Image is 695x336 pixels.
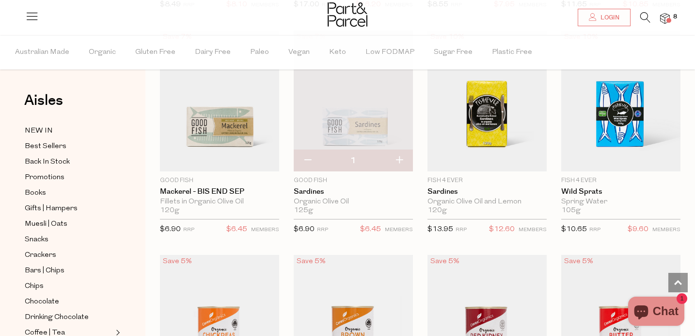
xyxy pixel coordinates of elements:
[160,176,279,185] p: Good Fish
[434,35,473,69] span: Sugar Free
[250,35,269,69] span: Paleo
[25,141,66,152] span: Best Sellers
[24,93,63,118] a: Aisles
[25,280,113,292] a: Chips
[492,35,532,69] span: Plastic Free
[25,171,113,184] a: Promotions
[561,31,680,171] img: Wild Sprats
[561,206,581,215] span: 105g
[328,2,367,27] img: Part&Parcel
[578,9,631,26] a: Login
[598,14,619,22] span: Login
[561,198,680,206] div: Spring Water
[25,296,59,308] span: Chocolate
[160,198,279,206] div: Fillets in Organic Olive Oil
[25,265,113,277] a: Bars | Chips
[25,125,113,137] a: NEW IN
[671,13,679,21] span: 8
[294,255,329,268] div: Save 5%
[294,187,413,196] a: Sardines
[25,172,64,184] span: Promotions
[25,265,64,277] span: Bars | Chips
[25,250,56,261] span: Crackers
[89,35,116,69] span: Organic
[25,249,113,261] a: Crackers
[360,223,381,236] span: $6.45
[25,140,113,152] a: Best Sellers
[561,255,596,268] div: Save 5%
[294,198,413,206] div: Organic Olive Oil
[24,90,63,111] span: Aisles
[317,227,328,233] small: RRP
[25,281,44,292] span: Chips
[519,227,547,233] small: MEMBERS
[226,223,247,236] span: $6.45
[427,176,547,185] p: Fish 4 Ever
[294,176,413,185] p: Good Fish
[294,226,315,233] span: $6.90
[25,203,78,215] span: Gifts | Hampers
[251,227,279,233] small: MEMBERS
[160,206,179,215] span: 120g
[25,156,113,168] a: Back In Stock
[15,35,69,69] span: Australian Made
[195,35,231,69] span: Dairy Free
[25,234,48,246] span: Snacks
[329,35,346,69] span: Keto
[427,198,547,206] div: Organic Olive Oil and Lemon
[25,202,113,215] a: Gifts | Hampers
[561,176,680,185] p: Fish 4 Ever
[160,31,279,171] img: Mackerel - BIS END SEP
[183,227,194,233] small: RRP
[365,35,414,69] span: Low FODMAP
[660,13,670,23] a: 8
[427,226,453,233] span: $13.95
[427,255,462,268] div: Save 5%
[294,206,313,215] span: 125g
[628,223,648,236] span: $9.60
[160,187,279,196] a: Mackerel - BIS END SEP
[652,227,680,233] small: MEMBERS
[25,311,113,323] a: Drinking Chocolate
[456,227,467,233] small: RRP
[25,234,113,246] a: Snacks
[625,297,687,328] inbox-online-store-chat: Shopify online store chat
[160,226,181,233] span: $6.90
[25,125,53,137] span: NEW IN
[288,35,310,69] span: Vegan
[427,31,547,171] img: Sardines
[294,31,413,171] img: Sardines
[561,187,680,196] a: Wild Sprats
[561,226,587,233] span: $10.65
[25,218,67,230] span: Muesli | Oats
[25,187,113,199] a: Books
[160,255,195,268] div: Save 5%
[489,223,515,236] span: $12.60
[25,187,46,199] span: Books
[135,35,175,69] span: Gluten Free
[25,296,113,308] a: Chocolate
[25,156,70,168] span: Back In Stock
[427,187,547,196] a: Sardines
[385,227,413,233] small: MEMBERS
[25,218,113,230] a: Muesli | Oats
[589,227,600,233] small: RRP
[427,206,447,215] span: 120g
[25,312,89,323] span: Drinking Chocolate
